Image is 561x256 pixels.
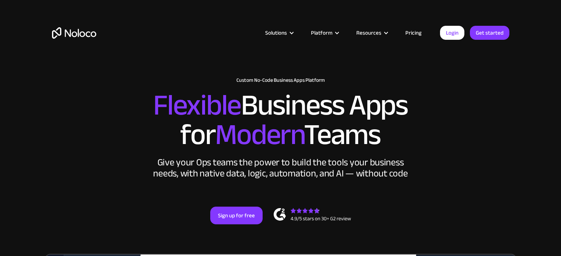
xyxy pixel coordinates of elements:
[153,78,241,133] span: Flexible
[470,26,509,40] a: Get started
[265,28,287,38] div: Solutions
[52,91,509,150] h2: Business Apps for Teams
[356,28,381,38] div: Resources
[302,28,347,38] div: Platform
[210,207,263,224] a: Sign up for free
[52,27,96,39] a: home
[256,28,302,38] div: Solutions
[311,28,332,38] div: Platform
[215,107,304,162] span: Modern
[52,77,509,83] h1: Custom No-Code Business Apps Platform
[440,26,464,40] a: Login
[347,28,396,38] div: Resources
[396,28,431,38] a: Pricing
[152,157,410,179] div: Give your Ops teams the power to build the tools your business needs, with native data, logic, au...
